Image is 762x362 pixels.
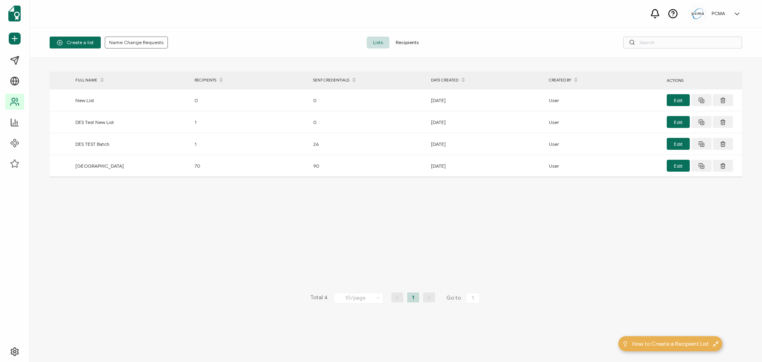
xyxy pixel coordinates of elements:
iframe: Chat Widget [722,324,762,362]
button: Edit [667,94,690,106]
div: User [545,161,663,170]
div: 0 [309,96,427,105]
div: [DATE] [427,118,545,127]
button: Edit [667,160,690,172]
span: Go to [446,292,481,304]
img: 5c892e8a-a8c9-4ab0-b501-e22bba25706e.jpg [692,8,704,19]
div: 70 [190,161,309,170]
div: FULL NAME [71,74,190,87]
div: 90 [309,161,427,170]
div: DATE CREATED [427,74,545,87]
div: New List [71,96,190,105]
div: User [545,96,663,105]
div: DES Test New List [71,118,190,127]
button: Name Change Requests [105,37,168,48]
li: 1 [407,292,419,302]
div: 26 [309,139,427,149]
span: Total 4 [310,292,328,304]
div: User [545,118,663,127]
span: Lists [367,37,389,48]
div: SENT CREDENTIALS [309,74,427,87]
div: 1 [190,139,309,149]
div: [GEOGRAPHIC_DATA] [71,161,190,170]
input: Search [623,37,742,48]
button: Edit [667,138,690,150]
div: ACTIONS [663,76,742,85]
button: Create a list [50,37,101,48]
img: minimize-icon.svg [713,341,719,347]
div: [DATE] [427,139,545,149]
div: RECIPIENTS [190,74,309,87]
span: How to Create a Recipient List [632,340,709,348]
div: 1 [190,118,309,127]
h5: PCMA [712,11,725,16]
div: 0 [309,118,427,127]
div: [DATE] [427,96,545,105]
span: Recipients [389,37,425,48]
img: sertifier-logomark-colored.svg [8,6,21,21]
span: Name Change Requests [109,40,164,45]
span: Create a list [57,40,94,46]
div: User [545,139,663,149]
button: Edit [667,116,690,128]
div: [DATE] [427,161,545,170]
div: CREATED BY [545,74,663,87]
div: 0 [190,96,309,105]
input: Select [334,293,383,304]
div: DES TEST Batch [71,139,190,149]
